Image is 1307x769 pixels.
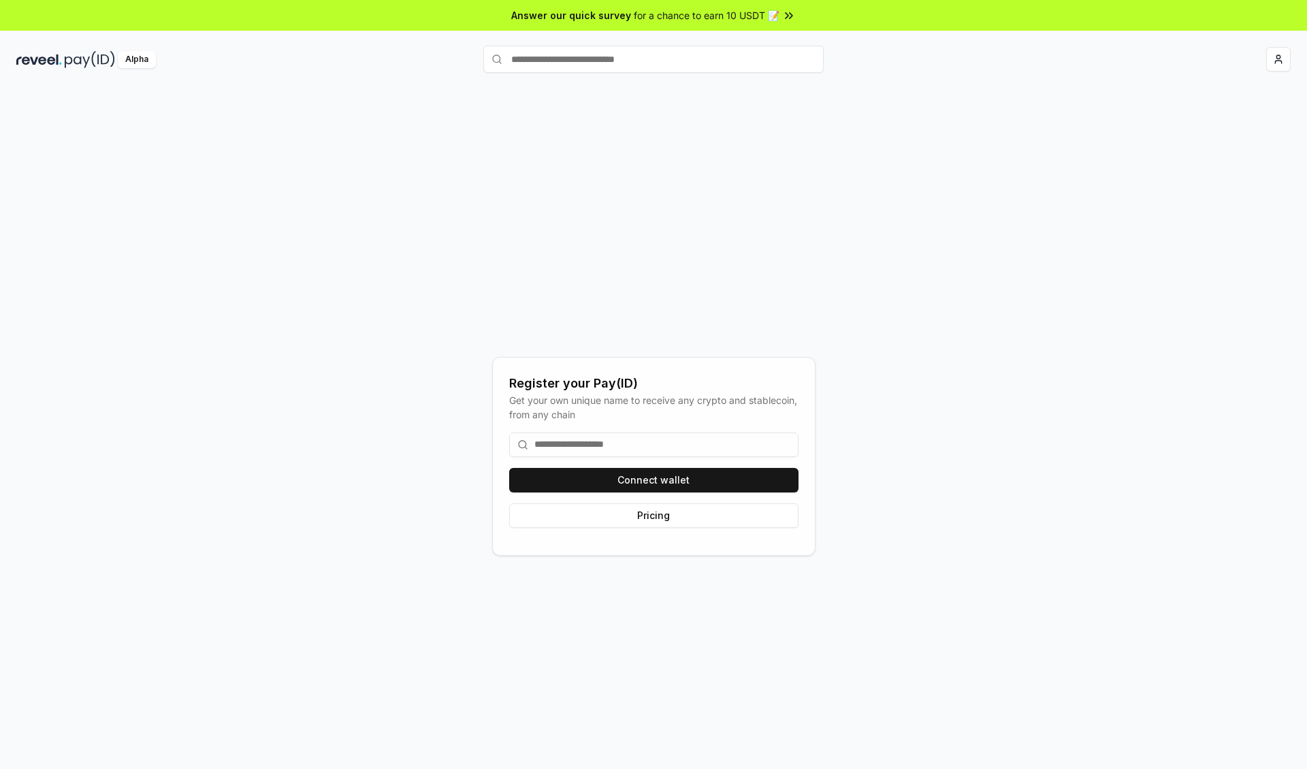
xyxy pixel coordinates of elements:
img: pay_id [65,51,115,68]
span: Answer our quick survey [511,8,631,22]
button: Pricing [509,503,798,528]
div: Get your own unique name to receive any crypto and stablecoin, from any chain [509,393,798,422]
button: Connect wallet [509,468,798,492]
div: Alpha [118,51,156,68]
span: for a chance to earn 10 USDT 📝 [634,8,779,22]
div: Register your Pay(ID) [509,374,798,393]
img: reveel_dark [16,51,62,68]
